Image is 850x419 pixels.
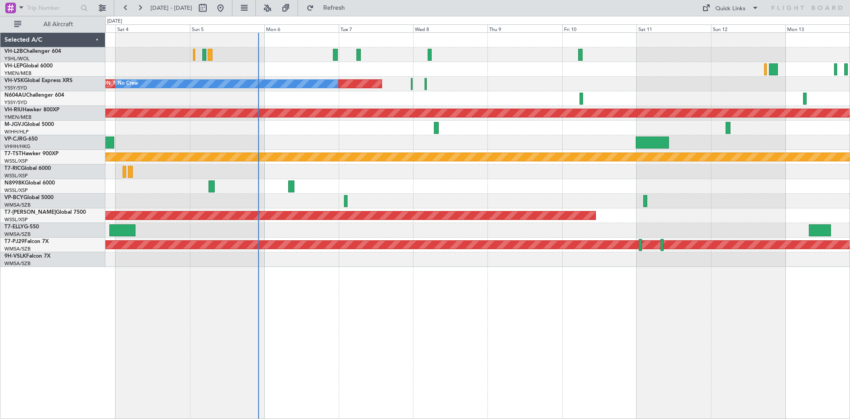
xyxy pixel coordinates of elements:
[10,17,96,31] button: All Aircraft
[118,77,138,90] div: No Crew
[4,239,24,244] span: T7-PJ29
[4,151,58,157] a: T7-TSTHawker 900XP
[4,216,28,223] a: WSSL/XSP
[4,195,54,200] a: VP-BCYGlobal 5000
[4,49,23,54] span: VH-L2B
[4,137,23,142] span: VP-CJR
[698,1,763,15] button: Quick Links
[4,195,23,200] span: VP-BCY
[711,24,785,32] div: Sun 12
[562,24,637,32] div: Fri 10
[4,254,26,259] span: 9H-VSLK
[190,24,264,32] div: Sun 5
[4,254,50,259] a: 9H-VSLKFalcon 7X
[4,180,55,186] a: N8998KGlobal 6000
[4,180,25,186] span: N8998K
[4,85,27,91] a: YSSY/SYD
[4,166,21,171] span: T7-RIC
[4,172,28,179] a: WSSL/XSP
[4,151,22,157] span: T7-TST
[151,4,192,12] span: [DATE] - [DATE]
[23,21,93,27] span: All Aircraft
[4,166,51,171] a: T7-RICGlobal 6000
[4,137,38,142] a: VP-CJRG-650
[413,24,487,32] div: Wed 8
[4,187,28,194] a: WSSL/XSP
[27,1,78,15] input: Trip Number
[4,107,23,113] span: VH-RIU
[4,49,61,54] a: VH-L2BChallenger 604
[4,239,49,244] a: T7-PJ29Falcon 7X
[4,224,39,230] a: T7-ELLYG-550
[4,246,31,252] a: WMSA/SZB
[4,93,26,98] span: N604AU
[4,202,31,208] a: WMSA/SZB
[4,231,31,238] a: WMSA/SZB
[4,210,86,215] a: T7-[PERSON_NAME]Global 7500
[4,122,54,127] a: M-JGVJGlobal 5000
[116,24,190,32] div: Sat 4
[302,1,355,15] button: Refresh
[4,158,28,164] a: WSSL/XSP
[715,4,746,13] div: Quick Links
[4,70,31,77] a: YMEN/MEB
[487,24,562,32] div: Thu 9
[4,114,31,121] a: YMEN/MEB
[637,24,711,32] div: Sat 11
[4,107,59,113] a: VH-RIUHawker 800XP
[4,122,24,127] span: M-JGVJ
[4,224,24,230] span: T7-ELLY
[4,55,30,62] a: YSHL/WOL
[4,93,64,98] a: N604AUChallenger 604
[339,24,413,32] div: Tue 7
[4,129,29,135] a: WIHH/HLP
[4,260,31,267] a: WMSA/SZB
[4,99,27,106] a: YSSY/SYD
[4,143,31,150] a: VHHH/HKG
[4,78,24,83] span: VH-VSK
[4,78,73,83] a: VH-VSKGlobal Express XRS
[107,18,122,25] div: [DATE]
[316,5,353,11] span: Refresh
[4,210,56,215] span: T7-[PERSON_NAME]
[264,24,339,32] div: Mon 6
[4,63,53,69] a: VH-LEPGlobal 6000
[4,63,23,69] span: VH-LEP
